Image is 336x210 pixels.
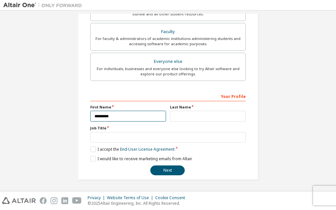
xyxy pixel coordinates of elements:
[90,146,175,152] label: I accept the
[94,57,241,66] div: Everyone else
[88,200,189,206] p: © 2025 Altair Engineering, Inc. All Rights Reserved.
[40,197,47,204] img: facebook.svg
[72,197,82,204] img: youtube.svg
[3,2,85,9] img: Altair One
[88,195,107,200] div: Privacy
[51,197,57,204] img: instagram.svg
[94,36,241,47] div: For faculty & administrators of academic institutions administering students and accessing softwa...
[170,105,246,110] label: Last Name
[94,66,241,77] div: For individuals, businesses and everyone else looking to try Altair software and explore our prod...
[94,27,241,36] div: Faculty
[90,156,192,162] label: I would like to receive marketing emails from Altair
[120,146,175,152] a: End-User License Agreement
[90,91,246,101] div: Your Profile
[90,105,166,110] label: First Name
[61,197,68,204] img: linkedin.svg
[155,195,189,200] div: Cookie Consent
[90,125,246,131] label: Job Title
[150,165,185,175] button: Next
[107,195,155,200] div: Website Terms of Use
[2,197,36,204] img: altair_logo.svg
